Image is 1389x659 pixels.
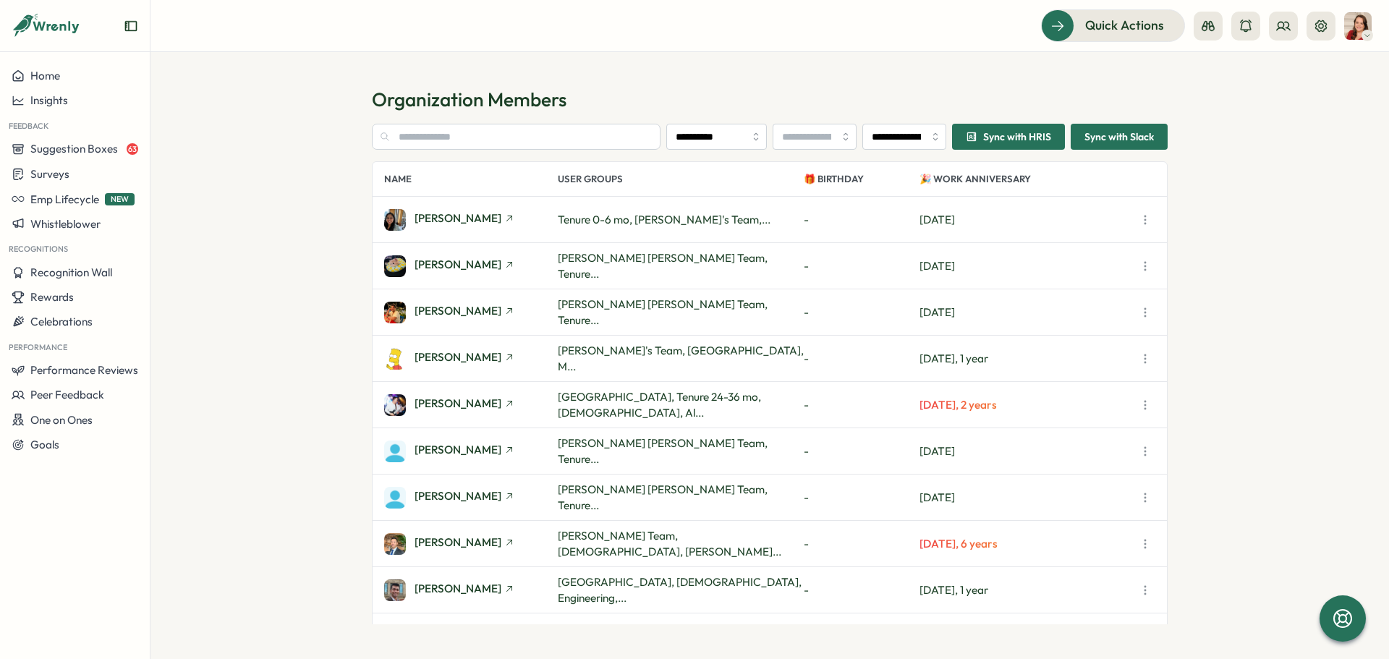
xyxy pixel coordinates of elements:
[804,162,919,196] p: 🎁 Birthday
[384,209,558,231] a: Aakansha Parmar[PERSON_NAME]
[558,297,768,327] span: [PERSON_NAME] [PERSON_NAME] Team, Tenure...
[30,388,104,401] span: Peer Feedback
[919,582,1135,598] p: [DATE], 1 year
[1344,12,1372,40] img: Sophie Ashbury
[384,487,558,509] a: Adnan Raghib[PERSON_NAME]
[30,192,99,206] span: Emp Lifecycle
[804,443,919,459] p: -
[558,436,768,466] span: [PERSON_NAME] [PERSON_NAME] Team, Tenure...
[558,213,770,226] span: Tenure 0-6 mo, [PERSON_NAME]'s Team,...
[558,251,768,281] span: [PERSON_NAME] [PERSON_NAME] Team, Tenure...
[30,217,101,231] span: Whistleblower
[983,132,1051,142] span: Sync with HRIS
[919,162,1135,196] p: 🎉 Work Anniversary
[384,162,558,196] p: Name
[919,258,1135,274] p: [DATE]
[558,529,781,558] span: [PERSON_NAME] Team, [DEMOGRAPHIC_DATA], [PERSON_NAME]...
[30,142,118,156] span: Suggestion Boxes
[415,537,501,548] span: [PERSON_NAME]
[384,487,406,509] img: Adnan Raghib
[558,621,768,651] span: [PERSON_NAME] [PERSON_NAME] Team, Tenure...
[919,490,1135,506] p: [DATE]
[415,490,501,501] span: [PERSON_NAME]
[30,69,60,82] span: Home
[415,398,501,409] span: [PERSON_NAME]
[384,533,406,555] img: akira yamamura
[919,536,1135,552] p: [DATE], 6 years
[558,390,761,420] span: [GEOGRAPHIC_DATA], Tenure 24-36 mo, [DEMOGRAPHIC_DATA], Al...
[919,305,1135,320] p: [DATE]
[384,441,406,462] img: Aditya Pramanik
[415,583,501,594] span: [PERSON_NAME]
[558,344,804,373] span: [PERSON_NAME]'s Team, [GEOGRAPHIC_DATA], M...
[384,394,558,416] a: Adam Mihail[PERSON_NAME]
[415,259,501,270] span: [PERSON_NAME]
[1071,124,1168,150] button: Sync with Slack
[804,305,919,320] p: -
[415,444,501,455] span: [PERSON_NAME]
[384,441,558,462] a: Aditya Pramanik[PERSON_NAME]
[415,305,501,316] span: [PERSON_NAME]
[384,533,558,555] a: akira yamamura[PERSON_NAME]
[105,193,135,205] span: NEW
[384,348,406,370] img: Abhay Dekate
[30,167,69,181] span: Surveys
[804,258,919,274] p: -
[558,162,804,196] p: User Groups
[1084,124,1154,149] span: Sync with Slack
[30,315,93,328] span: Celebrations
[919,443,1135,459] p: [DATE]
[804,351,919,367] p: -
[804,536,919,552] p: -
[415,352,501,362] span: [PERSON_NAME]
[415,213,501,224] span: [PERSON_NAME]
[30,290,74,304] span: Rewards
[804,582,919,598] p: -
[384,209,406,231] img: Aakansha Parmar
[384,579,558,601] a: Akshay Narayan[PERSON_NAME]
[952,124,1065,150] button: Sync with HRIS
[30,265,112,279] span: Recognition Wall
[919,351,1135,367] p: [DATE], 1 year
[384,348,558,370] a: Abhay Dekate[PERSON_NAME]
[558,575,802,605] span: [GEOGRAPHIC_DATA], [DEMOGRAPHIC_DATA], Engineering,...
[124,19,138,33] button: Expand sidebar
[919,397,1135,413] p: [DATE], 2 years
[30,363,138,377] span: Performance Reviews
[804,212,919,228] p: -
[1041,9,1185,41] button: Quick Actions
[30,413,93,427] span: One on Ones
[384,394,406,416] img: Adam Mihail
[127,143,138,155] span: 63
[1085,16,1164,35] span: Quick Actions
[804,490,919,506] p: -
[384,255,406,277] img: Aayush Sahu
[384,302,558,323] a: Abdul Qadir Khan[PERSON_NAME]
[558,482,768,512] span: [PERSON_NAME] [PERSON_NAME] Team, Tenure...
[919,212,1135,228] p: [DATE]
[30,438,59,451] span: Goals
[384,255,558,277] a: Aayush Sahu[PERSON_NAME]
[372,87,1168,112] h1: Organization Members
[384,579,406,601] img: Akshay Narayan
[384,302,406,323] img: Abdul Qadir Khan
[804,397,919,413] p: -
[30,93,68,107] span: Insights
